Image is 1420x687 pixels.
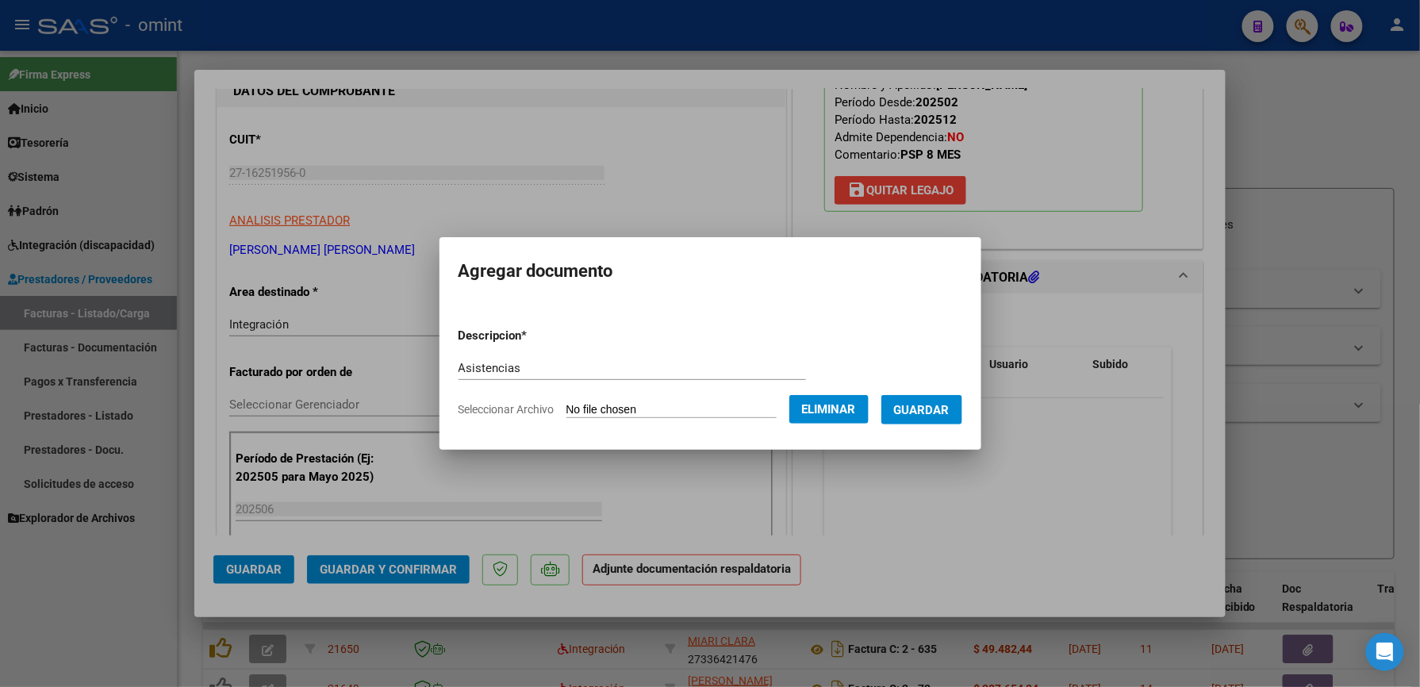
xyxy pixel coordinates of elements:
button: Guardar [881,395,962,424]
div: Open Intercom Messenger [1366,633,1404,671]
button: Eliminar [789,395,869,424]
p: Descripcion [459,327,610,345]
span: Eliminar [802,402,856,416]
span: Seleccionar Archivo [459,403,555,416]
h2: Agregar documento [459,256,962,286]
span: Guardar [894,403,950,417]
